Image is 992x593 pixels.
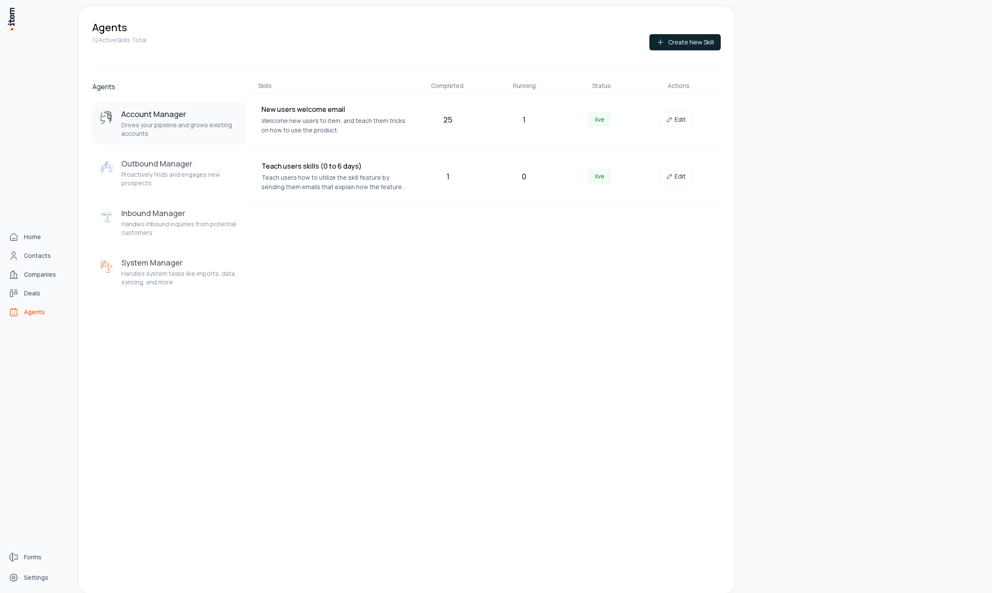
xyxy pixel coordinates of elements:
[92,82,246,92] h2: Agents
[92,152,246,194] button: Outbound ManagerOutbound ManagerProactively finds and engages new prospects
[121,121,239,138] p: Drives your pipeline and grows existing accounts
[121,269,239,286] p: Handles system tasks like imports, data syncing, and more
[5,247,70,264] a: Contacts
[99,259,114,275] img: System Manager
[5,549,70,566] a: Forms
[588,169,611,184] span: live
[92,201,246,244] button: Inbound ManagerInbound ManagerHandles inbound inquiries from potential customers
[24,573,48,582] span: Settings
[99,160,114,175] img: Outbound Manager
[99,210,114,225] img: Inbound Manager
[5,304,70,321] a: Agents
[588,112,611,127] span: live
[121,170,239,187] p: Proactively finds and engages new prospects
[489,170,558,182] div: 0
[261,104,407,114] h4: New users welcome email
[649,34,721,50] button: Create New Skill
[5,266,70,283] a: Companies
[644,82,714,90] div: Actions
[24,270,56,279] span: Companies
[412,82,483,90] div: Completed
[659,168,693,185] a: Edit
[5,228,70,245] a: Home
[24,289,40,298] span: Deals
[261,161,407,171] h4: Teach users skills (0 to 6 days)
[261,173,407,192] p: Teach users how to utilize the skill feature by sending them emails that explain how the feature ...
[121,220,239,237] p: Handles inbound inquiries from potential customers
[414,114,483,126] div: 25
[258,82,405,90] div: Skills
[121,109,239,119] h3: Account Manager
[92,251,246,293] button: System ManagerSystem ManagerHandles system tasks like imports, data syncing, and more
[99,111,114,126] img: Account Manager
[414,170,483,182] div: 1
[121,257,239,268] h3: System Manager
[5,285,70,302] a: deals
[92,20,127,34] h1: Agents
[24,251,51,260] span: Contacts
[92,36,147,44] p: 12 Active Skills Total
[489,114,558,126] div: 1
[261,116,407,135] p: Welcome new users to item, and teach them tricks on how to use the product.
[566,82,637,90] div: Status
[121,208,239,218] h3: Inbound Manager
[24,553,41,561] span: Forms
[489,82,560,90] div: Running
[7,7,15,31] img: Item Brain Logo
[92,102,246,145] button: Account ManagerAccount ManagerDrives your pipeline and grows existing accounts
[121,158,239,169] h3: Outbound Manager
[659,111,693,128] a: Edit
[5,569,70,586] a: Settings
[24,233,41,241] span: Home
[24,308,45,316] span: Agents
